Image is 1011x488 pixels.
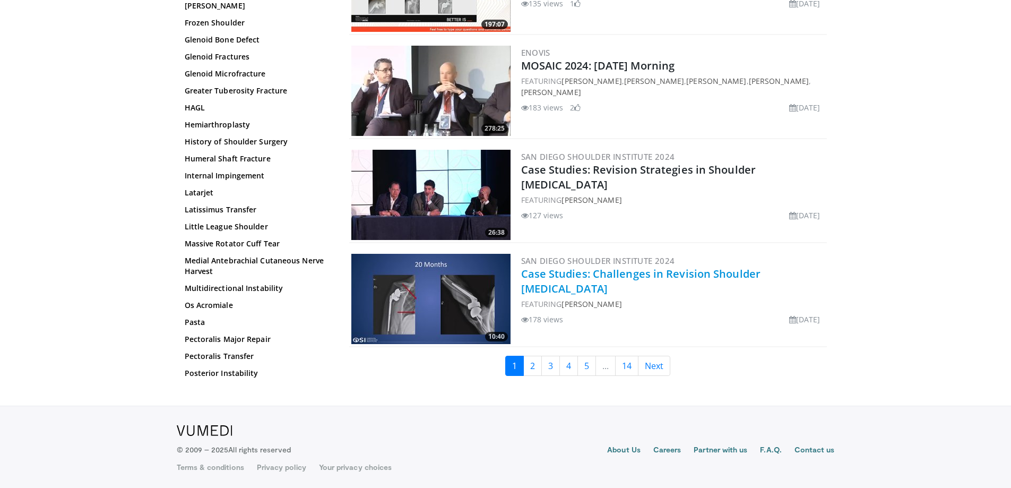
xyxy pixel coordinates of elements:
[349,356,827,376] nav: Search results pages
[185,255,328,277] a: Medial Antebrachial Cutaneous Nerve Harvest
[561,76,621,86] a: [PERSON_NAME]
[624,76,684,86] a: [PERSON_NAME]
[789,314,820,325] li: [DATE]
[351,150,511,240] a: 26:38
[541,356,560,376] a: 3
[607,444,641,457] a: About Us
[185,334,328,345] a: Pectoralis Major Repair
[185,368,328,379] a: Posterior Instability
[521,75,825,98] div: FEATURING , , , ,
[185,351,328,362] a: Pectoralis Transfer
[185,119,328,130] a: Hemiarthroplasty
[185,283,328,294] a: Multidirectional Instability
[177,425,232,436] img: VuMedi Logo
[185,1,328,11] a: [PERSON_NAME]
[351,46,511,136] img: 5461eadd-f547-40e8-b3ef-9b1f03cde6d9.300x170_q85_crop-smart_upscale.jpg
[523,356,542,376] a: 2
[185,238,328,249] a: Massive Rotator Cuff Tear
[351,254,511,344] img: d948aa27-e2c8-4a69-96e3-176d19a7405c.300x170_q85_crop-smart_upscale.jpg
[351,254,511,344] a: 10:40
[185,85,328,96] a: Greater Tuberosity Fracture
[521,210,564,221] li: 127 views
[789,102,820,113] li: [DATE]
[521,162,756,192] a: Case Studies: Revision Strategies in Shoulder [MEDICAL_DATA]
[570,102,581,113] li: 2
[521,255,675,266] a: San Diego Shoulder Institute 2024
[561,195,621,205] a: [PERSON_NAME]
[521,267,761,296] a: Case Studies: Challenges in Revision Shoulder [MEDICAL_DATA]
[638,356,670,376] a: Next
[485,228,508,237] span: 26:38
[521,102,564,113] li: 183 views
[481,20,508,29] span: 197:07
[505,356,524,376] a: 1
[185,300,328,311] a: Os Acromiale
[185,52,328,62] a: Glenoid Fractures
[521,194,825,206] div: FEATURING
[185,102,328,113] a: HAGL
[577,356,596,376] a: 5
[228,445,290,454] span: All rights reserved
[185,136,328,147] a: History of Shoulder Surgery
[694,444,747,457] a: Partner with us
[257,462,306,473] a: Privacy policy
[789,210,820,221] li: [DATE]
[185,221,328,232] a: Little League Shoulder
[177,444,291,455] p: © 2009 – 2025
[351,46,511,136] a: 278:25
[481,124,508,133] span: 278:25
[561,299,621,309] a: [PERSON_NAME]
[185,170,328,181] a: Internal Impingement
[521,87,581,97] a: [PERSON_NAME]
[760,444,781,457] a: F.A.Q.
[794,444,835,457] a: Contact us
[351,150,511,240] img: 009ebab0-376a-4436-8b17-4fd3ba3452e4.300x170_q85_crop-smart_upscale.jpg
[615,356,638,376] a: 14
[686,76,746,86] a: [PERSON_NAME]
[521,58,675,73] a: MOSAIC 2024: [DATE] Morning
[521,314,564,325] li: 178 views
[185,153,328,164] a: Humeral Shaft Fracture
[185,69,328,79] a: Glenoid Microfracture
[185,35,328,45] a: Glenoid Bone Defect
[521,151,675,162] a: San Diego Shoulder Institute 2024
[177,462,244,473] a: Terms & conditions
[485,332,508,341] span: 10:40
[521,298,825,310] div: FEATURING
[185,187,328,198] a: Latarjet
[185,18,328,28] a: Frozen Shoulder
[653,444,681,457] a: Careers
[559,356,578,376] a: 4
[521,47,550,58] a: Enovis
[319,462,392,473] a: Your privacy choices
[185,317,328,328] a: Pasta
[749,76,809,86] a: [PERSON_NAME]
[185,204,328,215] a: Latissimus Transfer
